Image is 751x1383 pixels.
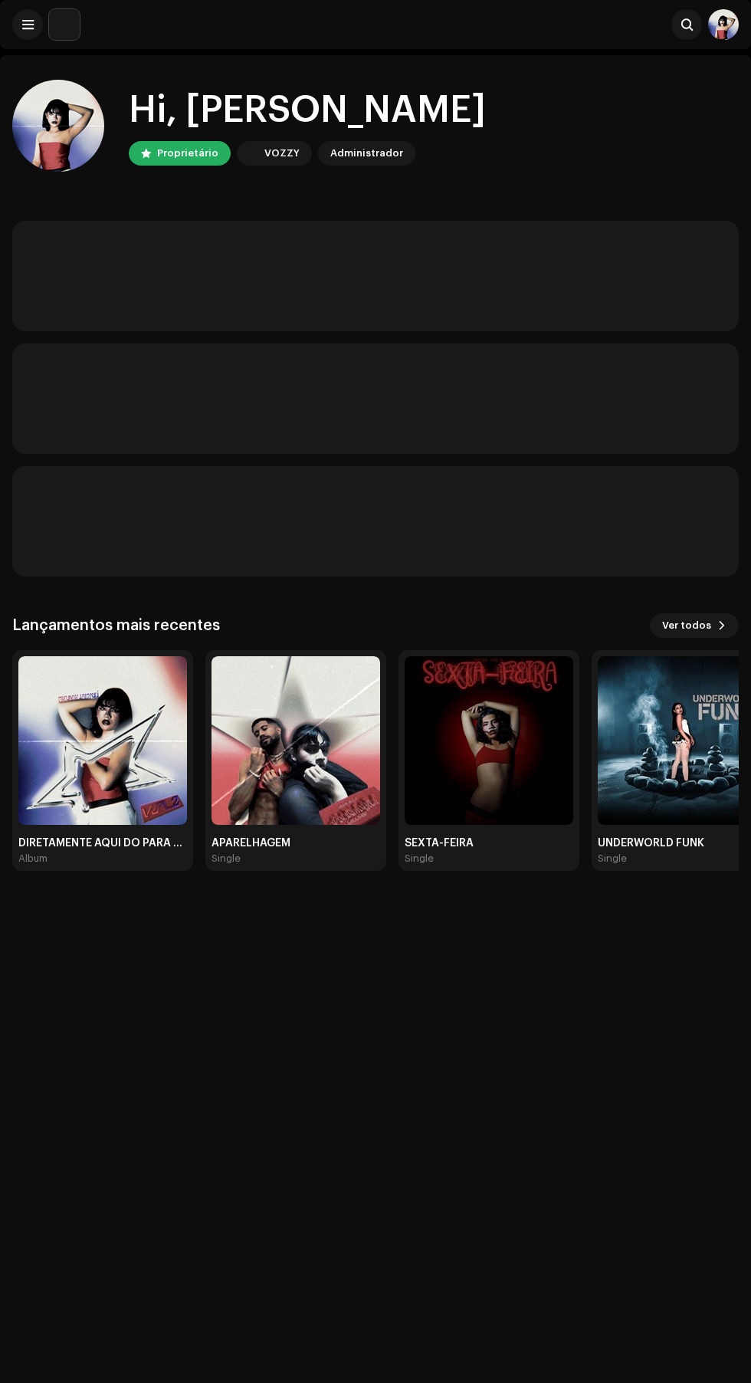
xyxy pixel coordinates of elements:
[708,9,739,40] img: d25ad122-c3f7-425d-a7e9-2c4de668e2e0
[662,610,711,641] span: Ver todos
[12,80,104,172] img: d25ad122-c3f7-425d-a7e9-2c4de668e2e0
[212,656,380,825] img: 6be73a49-2e6f-4296-9a1e-1b656de8927a
[129,86,486,135] div: Hi, [PERSON_NAME]
[405,656,573,825] img: 1ba2d91a-35c8-4f82-9bcb-8e1635df2b85
[240,144,258,163] img: 1cf725b2-75a2-44e7-8fdf-5f1256b3d403
[157,144,218,163] div: Proprietário
[18,656,187,825] img: 8b8a3c4d-4204-4842-b0f6-0bc5705ca838
[405,837,573,849] div: SEXTA-FEIRA
[212,837,380,849] div: APARELHAGEM
[49,9,80,40] img: 1cf725b2-75a2-44e7-8fdf-5f1256b3d403
[12,613,220,638] h3: Lançamentos mais recentes
[264,144,300,163] div: VOZZY
[330,144,403,163] div: Administrador
[405,852,434,865] div: Single
[650,613,739,638] button: Ver todos
[18,837,187,849] div: DIRETAMENTE AQUI DO PARÁ VOL. 2
[598,852,627,865] div: Single
[18,852,48,865] div: Album
[212,852,241,865] div: Single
